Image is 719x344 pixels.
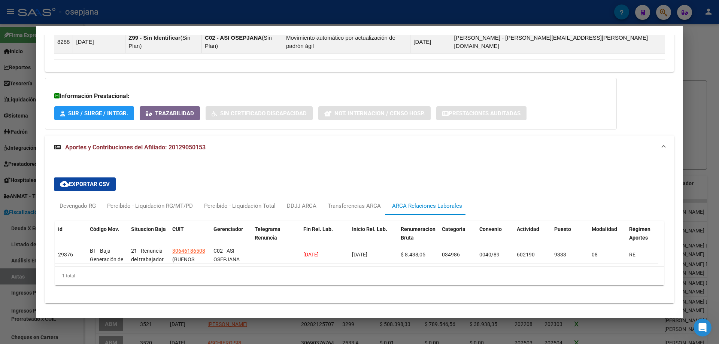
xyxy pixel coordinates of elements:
span: 602190 [517,252,535,258]
iframe: Intercom live chat [694,319,712,337]
span: Exportar CSV [60,181,110,188]
span: Régimen Aportes [629,226,650,241]
span: Fin Rel. Lab. [303,226,333,232]
datatable-header-cell: Fin Rel. Lab. [300,221,349,254]
span: Telegrama Renuncia [255,226,280,241]
span: Trazabilidad [155,110,194,117]
strong: Z99 - Sin Identificar [128,34,180,41]
span: 034986 [442,252,460,258]
td: Movimiento automático por actualización de padrón ágil [283,31,410,54]
span: [DATE] [303,252,319,258]
span: Aportes y Contribuciones del Afiliado: 20129050153 [65,144,206,151]
datatable-header-cell: Puesto [551,221,589,254]
button: Sin Certificado Discapacidad [206,106,313,120]
datatable-header-cell: Telegrama Renuncia [252,221,300,254]
span: Inicio Rel. Lab. [352,226,387,232]
datatable-header-cell: Gerenciador [210,221,252,254]
span: id [58,226,63,232]
td: 8288 [54,31,73,54]
span: Convenio [479,226,502,232]
datatable-header-cell: id [55,221,87,254]
span: Código Mov. [90,226,119,232]
datatable-header-cell: Renumeracion Bruta [398,221,439,254]
span: 08 [592,252,598,258]
span: Gerenciador [213,226,243,232]
td: ( ) [202,31,283,54]
span: SUR / SURGE / INTEGR. [68,110,128,117]
span: Actividad [517,226,539,232]
datatable-header-cell: CUIT [169,221,210,254]
datatable-header-cell: Inicio Rel. Lab. [349,221,398,254]
span: [DATE] [352,252,367,258]
datatable-header-cell: Modalidad [589,221,626,254]
button: Not. Internacion / Censo Hosp. [318,106,431,120]
div: Devengado RG [60,202,96,210]
datatable-header-cell: Situacion Baja [128,221,169,254]
datatable-header-cell: Categoria [439,221,476,254]
span: 9333 [554,252,566,258]
div: ARCA Relaciones Laborales [392,202,462,210]
mat-expansion-panel-header: Aportes y Contribuciones del Afiliado: 20129050153 [45,136,674,159]
button: Exportar CSV [54,177,116,191]
span: 0040/89 [479,252,500,258]
span: Categoria [442,226,465,232]
span: RE [629,252,635,258]
datatable-header-cell: Régimen Aportes [626,221,664,254]
td: [DATE] [410,31,451,54]
span: Renumeracion Bruta [401,226,436,241]
div: DDJJ ARCA [287,202,316,210]
td: ( ) [125,31,202,54]
button: SUR / SURGE / INTEGR. [54,106,134,120]
span: Not. Internacion / Censo Hosp. [334,110,425,117]
span: CUIT [172,226,184,232]
span: Sin Certificado Discapacidad [220,110,307,117]
div: 1 total [55,267,664,285]
span: (BUENOS [PERSON_NAME] REFRESCOS SA DE TRANSPORTE) [172,256,212,296]
span: Modalidad [592,226,617,232]
span: BT - Baja - Generación de Clave [90,248,123,271]
div: Percibido - Liquidación RG/MT/PD [107,202,193,210]
span: 21 - Renuncia del trabajador / ART.240 - LCT / ART.64 Inc.a) L22248 y otras [131,248,164,296]
div: Transferencias ARCA [328,202,381,210]
td: [PERSON_NAME] - [PERSON_NAME][EMAIL_ADDRESS][PERSON_NAME][DOMAIN_NAME] [451,31,665,54]
span: $ 8.438,05 [401,252,425,258]
h3: Información Prestacional: [54,92,607,101]
button: Trazabilidad [140,106,200,120]
div: Percibido - Liquidación Total [204,202,276,210]
strong: C02 - ASI OSEPJANA [205,34,262,41]
span: 29376 [58,252,73,258]
span: C02 - ASI OSEPJANA [213,248,240,262]
span: 30646186508 [172,248,205,254]
span: Situacion Baja [131,226,166,232]
datatable-header-cell: Código Mov. [87,221,128,254]
button: Prestaciones Auditadas [436,106,527,120]
span: Puesto [554,226,571,232]
datatable-header-cell: Actividad [514,221,551,254]
span: Prestaciones Auditadas [449,110,521,117]
td: [DATE] [73,31,125,54]
datatable-header-cell: Convenio [476,221,514,254]
div: Aportes y Contribuciones del Afiliado: 20129050153 [45,159,674,303]
mat-icon: cloud_download [60,179,69,188]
